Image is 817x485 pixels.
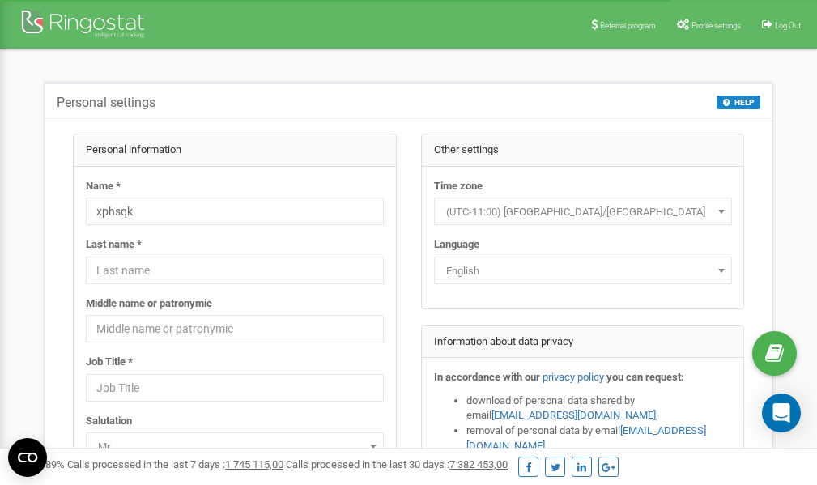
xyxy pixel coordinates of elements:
[422,326,744,359] div: Information about data privacy
[762,394,801,432] div: Open Intercom Messenger
[434,371,540,383] strong: In accordance with our
[86,296,212,312] label: Middle name or patronymic
[286,458,508,470] span: Calls processed in the last 30 days :
[57,96,155,110] h5: Personal settings
[691,21,741,30] span: Profile settings
[86,257,384,284] input: Last name
[434,237,479,253] label: Language
[86,179,121,194] label: Name *
[466,423,732,453] li: removal of personal data by email ,
[434,257,732,284] span: English
[86,198,384,225] input: Name
[606,371,684,383] strong: you can request:
[74,134,396,167] div: Personal information
[86,355,133,370] label: Job Title *
[86,237,142,253] label: Last name *
[8,438,47,477] button: Open CMP widget
[491,409,656,421] a: [EMAIL_ADDRESS][DOMAIN_NAME]
[86,315,384,342] input: Middle name or patronymic
[466,394,732,423] li: download of personal data shared by email ,
[600,21,656,30] span: Referral program
[86,414,132,429] label: Salutation
[86,374,384,402] input: Job Title
[86,432,384,460] span: Mr.
[434,198,732,225] span: (UTC-11:00) Pacific/Midway
[543,371,604,383] a: privacy policy
[440,260,726,283] span: English
[440,201,726,223] span: (UTC-11:00) Pacific/Midway
[717,96,760,109] button: HELP
[434,179,483,194] label: Time zone
[775,21,801,30] span: Log Out
[67,458,283,470] span: Calls processed in the last 7 days :
[225,458,283,470] u: 1 745 115,00
[449,458,508,470] u: 7 382 453,00
[91,436,378,458] span: Mr.
[422,134,744,167] div: Other settings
